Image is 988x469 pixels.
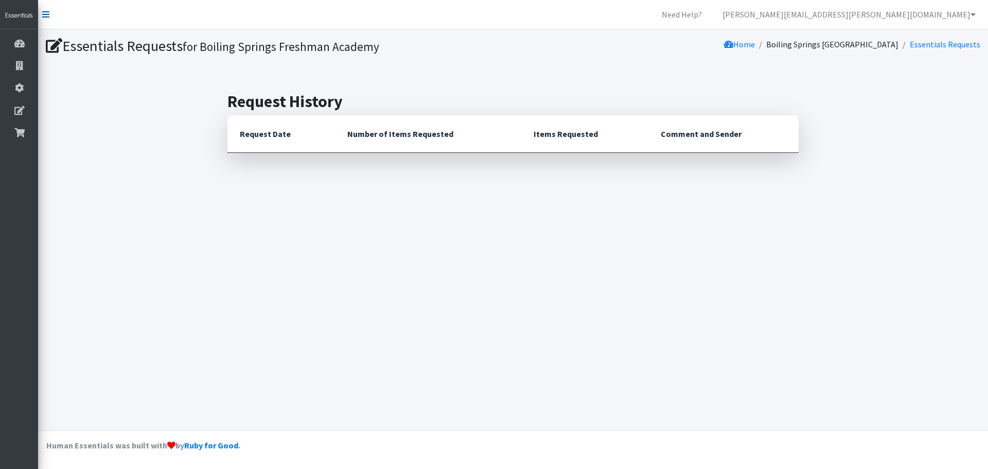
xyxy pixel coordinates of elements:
[183,39,379,54] small: for Boiling Springs Freshman Academy
[46,37,509,55] h1: Essentials Requests
[910,39,980,49] a: Essentials Requests
[521,115,648,153] th: Items Requested
[335,115,521,153] th: Number of Items Requested
[714,4,984,25] a: [PERSON_NAME][EMAIL_ADDRESS][PERSON_NAME][DOMAIN_NAME]
[227,92,799,111] h2: Request History
[184,440,238,450] a: Ruby for Good
[227,115,335,153] th: Request Date
[654,4,710,25] a: Need Help?
[46,440,240,450] strong: Human Essentials was built with by .
[648,115,799,153] th: Comment and Sender
[4,11,34,20] img: HumanEssentials
[766,39,898,49] a: Boiling Springs [GEOGRAPHIC_DATA]
[724,39,755,49] a: Home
